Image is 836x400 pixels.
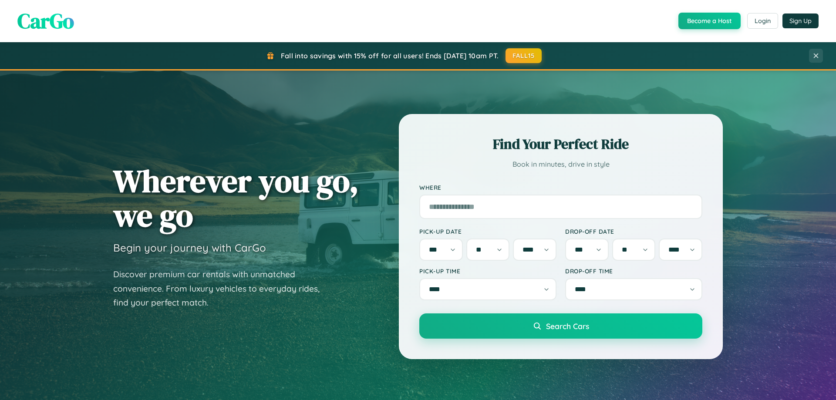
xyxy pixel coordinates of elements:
button: Search Cars [419,313,702,339]
button: FALL15 [506,48,542,63]
p: Discover premium car rentals with unmatched convenience. From luxury vehicles to everyday rides, ... [113,267,331,310]
button: Login [747,13,778,29]
label: Drop-off Time [565,267,702,275]
h2: Find Your Perfect Ride [419,134,702,154]
button: Become a Host [678,13,741,29]
label: Pick-up Date [419,228,556,235]
label: Drop-off Date [565,228,702,235]
h1: Wherever you go, we go [113,164,359,232]
h3: Begin your journey with CarGo [113,241,266,254]
span: CarGo [17,7,74,35]
span: Search Cars [546,321,589,331]
button: Sign Up [782,13,819,28]
label: Where [419,184,702,191]
label: Pick-up Time [419,267,556,275]
p: Book in minutes, drive in style [419,158,702,171]
span: Fall into savings with 15% off for all users! Ends [DATE] 10am PT. [281,51,499,60]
